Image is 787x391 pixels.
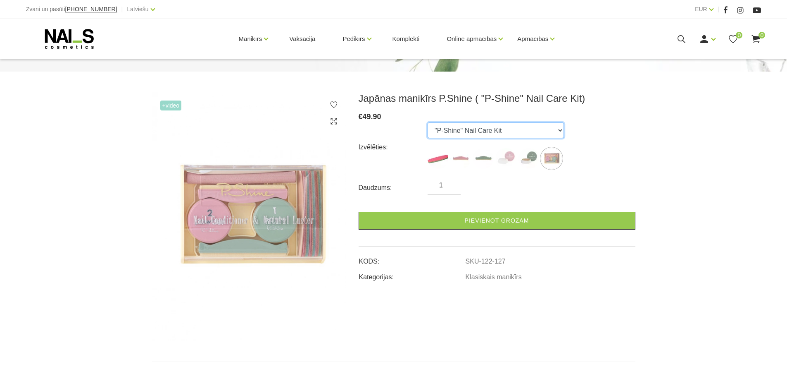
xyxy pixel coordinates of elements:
a: SKU-122-127 [466,258,506,265]
span: +Video [160,101,182,110]
a: Vaksācija [283,19,322,59]
a: Komplekti [386,19,426,59]
h3: Japānas manikīrs P.Shine ( "P-Shine" Nail Care Kit) [359,92,635,105]
a: 0 [751,34,761,44]
a: Online apmācības [447,22,497,55]
span: | [718,4,719,14]
a: Manikīrs [239,22,262,55]
span: € [359,113,363,121]
img: Japānas manikīrs P.Shine [152,92,346,341]
a: Klasiskais manikīrs [466,273,522,281]
a: Pedikīrs [342,22,365,55]
td: Kategorijas: [359,266,465,282]
img: ... [541,148,562,169]
span: 0 [758,32,765,38]
td: KODS: [359,251,465,266]
img: ... [496,148,516,169]
span: 49.90 [363,113,381,121]
img: ... [428,148,448,169]
div: Zvani un pasūti [26,4,117,14]
a: [PHONE_NUMBER] [65,6,117,12]
img: ... [518,148,539,169]
div: Daudzums: [359,181,428,194]
a: 0 [728,34,738,44]
a: Pievienot grozam [359,212,635,230]
span: 0 [736,32,742,38]
div: Izvēlēties: [359,141,428,154]
a: Latviešu [127,4,149,14]
a: EUR [695,4,707,14]
a: Apmācības [517,22,548,55]
span: | [121,4,123,14]
img: ... [450,148,471,169]
img: ... [473,148,494,169]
